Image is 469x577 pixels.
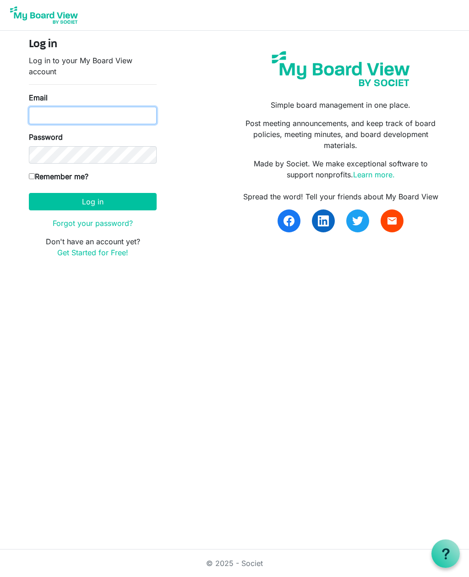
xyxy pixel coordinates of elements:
[53,219,133,228] a: Forgot your password?
[352,215,363,226] img: twitter.svg
[284,215,294,226] img: facebook.svg
[387,215,398,226] span: email
[241,158,440,180] p: Made by Societ. We make exceptional software to support nonprofits.
[7,4,81,27] img: My Board View Logo
[241,99,440,110] p: Simple board management in one place.
[29,171,88,182] label: Remember me?
[29,173,35,179] input: Remember me?
[29,132,63,143] label: Password
[29,236,157,258] p: Don't have an account yet?
[29,92,48,103] label: Email
[57,248,128,257] a: Get Started for Free!
[29,193,157,210] button: Log in
[353,170,395,179] a: Learn more.
[206,559,263,568] a: © 2025 - Societ
[266,45,415,92] img: my-board-view-societ.svg
[29,55,157,77] p: Log in to your My Board View account
[381,209,404,232] a: email
[241,118,440,151] p: Post meeting announcements, and keep track of board policies, meeting minutes, and board developm...
[29,38,157,51] h4: Log in
[241,191,440,202] div: Spread the word! Tell your friends about My Board View
[318,215,329,226] img: linkedin.svg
